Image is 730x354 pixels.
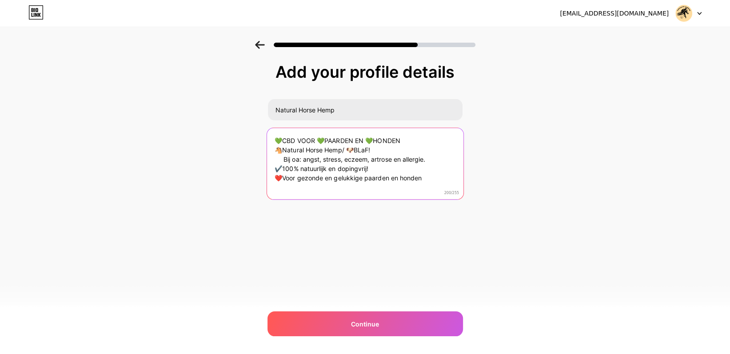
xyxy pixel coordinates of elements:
[351,319,379,329] span: Continue
[444,191,459,196] span: 200/255
[272,63,459,81] div: Add your profile details
[560,9,669,18] div: [EMAIL_ADDRESS][DOMAIN_NAME]
[268,99,463,120] input: Your name
[675,5,692,22] img: naturalhorsehemp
